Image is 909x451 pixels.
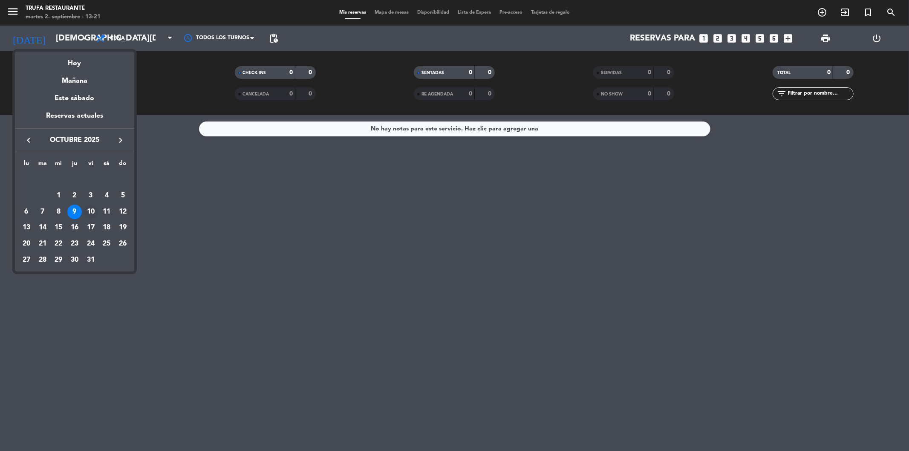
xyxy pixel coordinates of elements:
div: 17 [84,220,98,235]
div: 31 [84,253,98,267]
td: 14 de octubre de 2025 [35,220,51,236]
th: domingo [115,159,131,172]
div: 26 [115,237,130,251]
div: 11 [99,205,114,219]
td: 27 de octubre de 2025 [18,252,35,268]
td: 3 de octubre de 2025 [83,188,99,204]
td: 25 de octubre de 2025 [99,236,115,252]
td: 29 de octubre de 2025 [50,252,66,268]
div: 24 [84,237,98,251]
td: 28 de octubre de 2025 [35,252,51,268]
td: 5 de octubre de 2025 [115,188,131,204]
div: 25 [99,237,114,251]
button: keyboard_arrow_left [21,135,36,146]
div: 9 [67,205,82,219]
div: 30 [67,253,82,267]
th: lunes [18,159,35,172]
div: 14 [35,220,50,235]
td: 8 de octubre de 2025 [50,204,66,220]
div: Reservas actuales [15,110,134,128]
div: 8 [51,205,66,219]
td: 30 de octubre de 2025 [66,252,83,268]
td: 22 de octubre de 2025 [50,236,66,252]
div: 3 [84,188,98,203]
td: 18 de octubre de 2025 [99,220,115,236]
div: 20 [19,237,34,251]
div: 1 [51,188,66,203]
div: 7 [35,205,50,219]
td: 4 de octubre de 2025 [99,188,115,204]
div: Mañana [15,69,134,87]
i: keyboard_arrow_right [115,135,126,145]
th: viernes [83,159,99,172]
td: 31 de octubre de 2025 [83,252,99,268]
div: 22 [51,237,66,251]
td: 13 de octubre de 2025 [18,220,35,236]
td: 11 de octubre de 2025 [99,204,115,220]
div: 21 [35,237,50,251]
div: 13 [19,220,34,235]
td: 9 de octubre de 2025 [66,204,83,220]
div: 23 [67,237,82,251]
div: 10 [84,205,98,219]
td: 21 de octubre de 2025 [35,236,51,252]
div: 6 [19,205,34,219]
td: 1 de octubre de 2025 [50,188,66,204]
td: 17 de octubre de 2025 [83,220,99,236]
div: 27 [19,253,34,267]
th: miércoles [50,159,66,172]
div: 12 [115,205,130,219]
div: Este sábado [15,87,134,110]
th: jueves [66,159,83,172]
div: 5 [115,188,130,203]
div: 28 [35,253,50,267]
td: 19 de octubre de 2025 [115,220,131,236]
span: octubre 2025 [36,135,113,146]
td: 26 de octubre de 2025 [115,236,131,252]
div: 16 [67,220,82,235]
div: 19 [115,220,130,235]
div: 18 [99,220,114,235]
div: 15 [51,220,66,235]
div: 4 [99,188,114,203]
div: Hoy [15,52,134,69]
td: 10 de octubre de 2025 [83,204,99,220]
button: keyboard_arrow_right [113,135,128,146]
div: 29 [51,253,66,267]
td: 24 de octubre de 2025 [83,236,99,252]
th: sábado [99,159,115,172]
td: 6 de octubre de 2025 [18,204,35,220]
div: 2 [67,188,82,203]
td: 16 de octubre de 2025 [66,220,83,236]
td: 7 de octubre de 2025 [35,204,51,220]
td: 23 de octubre de 2025 [66,236,83,252]
td: 2 de octubre de 2025 [66,188,83,204]
td: 15 de octubre de 2025 [50,220,66,236]
td: 20 de octubre de 2025 [18,236,35,252]
i: keyboard_arrow_left [23,135,34,145]
td: 12 de octubre de 2025 [115,204,131,220]
td: OCT. [18,172,131,188]
th: martes [35,159,51,172]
